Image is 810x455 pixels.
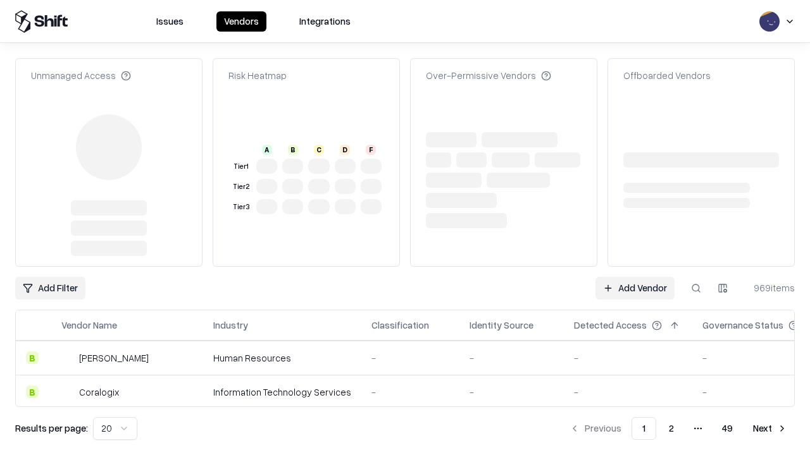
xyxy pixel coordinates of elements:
div: Coralogix [79,385,119,399]
div: Tier 2 [231,181,251,192]
div: Governance Status [702,318,783,332]
div: Classification [371,318,429,332]
button: Vendors [216,11,266,32]
div: - [470,351,554,365]
div: Over-Permissive Vendors [426,69,551,82]
div: D [340,145,350,155]
div: - [371,351,449,365]
div: A [262,145,272,155]
img: Deel [61,351,74,364]
div: - [371,385,449,399]
div: Offboarded Vendors [623,69,711,82]
div: Identity Source [470,318,533,332]
div: Tier 1 [231,161,251,172]
div: B [26,385,39,398]
button: Integrations [292,11,358,32]
div: Tier 3 [231,202,251,212]
button: Next [745,417,795,440]
button: Add Filter [15,277,85,300]
div: Vendor Name [61,318,117,332]
button: 2 [659,417,684,440]
div: Risk Heatmap [228,69,287,82]
div: Industry [213,318,248,332]
div: Detected Access [574,318,647,332]
div: - [574,385,682,399]
div: B [26,351,39,364]
div: C [314,145,324,155]
div: 969 items [744,281,795,294]
div: - [470,385,554,399]
a: Add Vendor [595,277,675,300]
p: Results per page: [15,422,88,435]
button: Issues [149,11,191,32]
button: 49 [712,417,743,440]
div: Information Technology Services [213,385,351,399]
div: F [366,145,376,155]
nav: pagination [562,417,795,440]
div: Unmanaged Access [31,69,131,82]
div: Human Resources [213,351,351,365]
button: 1 [632,417,656,440]
div: - [574,351,682,365]
div: B [288,145,298,155]
div: [PERSON_NAME] [79,351,149,365]
img: Coralogix [61,385,74,398]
